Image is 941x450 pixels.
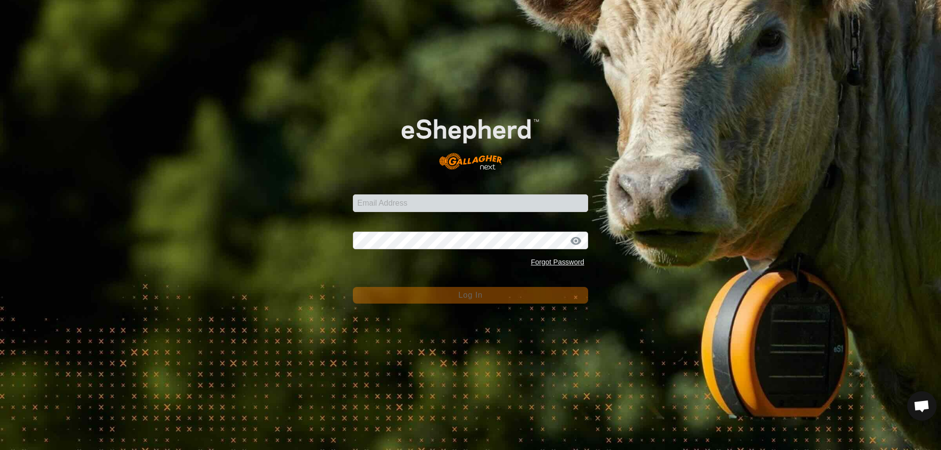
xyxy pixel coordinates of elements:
input: Email Address [353,194,588,212]
a: Forgot Password [531,258,584,266]
div: Open chat [907,391,937,421]
button: Log In [353,287,588,304]
span: Log In [458,291,482,299]
img: E-shepherd Logo [376,99,565,180]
